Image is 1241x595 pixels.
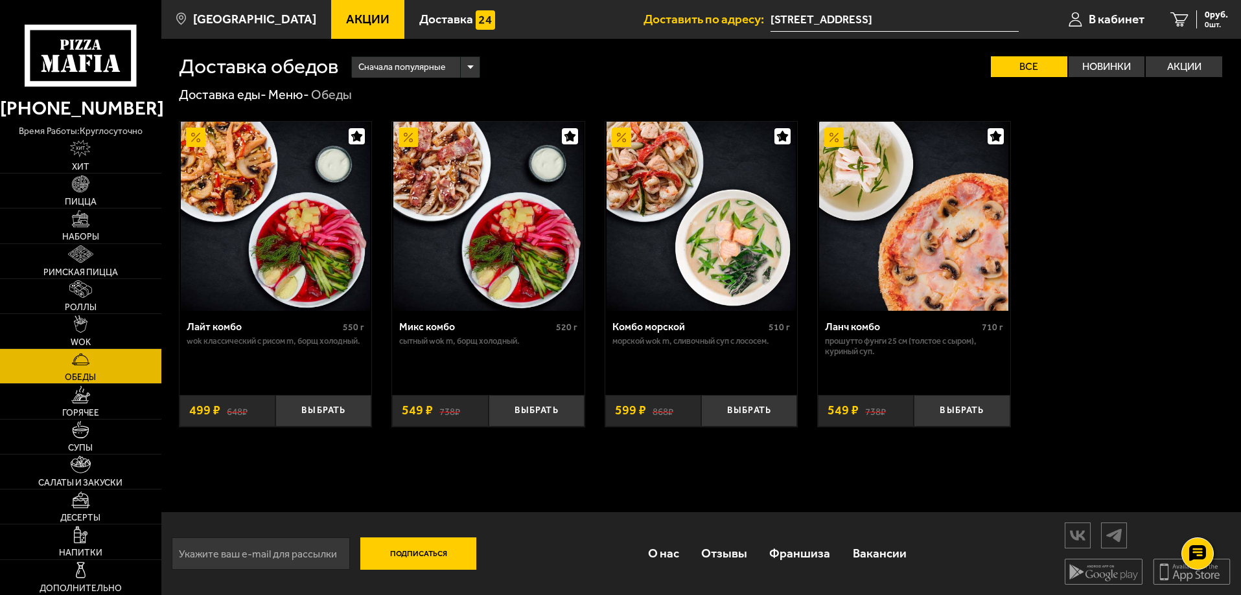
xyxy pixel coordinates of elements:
p: Wok классический с рисом M, Борщ холодный. [187,336,365,346]
a: Доставка еды- [179,87,266,102]
button: Подписаться [360,537,477,570]
img: tg [1102,524,1126,546]
span: Супы [68,443,93,453]
span: 549 ₽ [402,404,433,417]
span: Хит [72,163,89,172]
div: Лайт комбо [187,320,340,333]
input: Ваш адрес доставки [771,8,1019,32]
a: Франшиза [758,532,841,574]
span: В кабинет [1089,13,1144,25]
s: 648 ₽ [227,404,248,417]
button: Выбрать [701,395,797,427]
p: Сытный Wok M, Борщ холодный. [399,336,577,346]
span: Дополнительно [40,584,122,593]
span: 549 ₽ [828,404,859,417]
div: Комбо морской [612,320,766,333]
a: АкционныйЛайт комбо [180,122,372,311]
span: WOK [71,338,91,347]
button: Выбрать [275,395,371,427]
div: Микс комбо [399,320,553,333]
span: Миллионная улица, 5А [771,8,1019,32]
span: 520 г [556,322,577,333]
span: 510 г [769,322,790,333]
label: Акции [1146,56,1222,77]
span: 0 шт. [1205,21,1228,28]
s: 738 ₽ [439,404,460,417]
a: О нас [636,532,690,574]
button: Выбрать [489,395,585,427]
span: 599 ₽ [615,404,646,417]
a: Меню- [268,87,309,102]
img: Акционный [824,128,844,147]
div: Ланч комбо [825,320,979,333]
p: Прошутто Фунги 25 см (толстое с сыром), Куриный суп. [825,336,1003,357]
div: Обеды [311,87,352,104]
span: 710 г [982,322,1003,333]
input: Укажите ваш e-mail для рассылки [172,537,350,570]
p: Морской Wok M, Сливочный суп с лососем. [612,336,791,346]
span: 499 ₽ [189,404,220,417]
span: Римская пицца [43,268,118,277]
a: Вакансии [842,532,918,574]
img: Акционный [612,128,631,147]
img: Комбо морской [607,122,796,311]
a: АкционныйМикс комбо [392,122,585,311]
span: Салаты и закуски [38,478,122,488]
span: 0 руб. [1205,10,1228,19]
span: Пицца [65,197,97,207]
span: Акции [346,13,389,25]
img: Микс комбо [393,122,583,311]
span: Горячее [62,409,99,418]
a: АкционныйКомбо морской [605,122,798,311]
span: Роллы [65,303,97,312]
span: [GEOGRAPHIC_DATA] [193,13,316,25]
a: АкционныйЛанч комбо [818,122,1010,311]
span: Доставить по адресу: [644,13,771,25]
span: Десерты [60,513,100,522]
span: Обеды [65,373,96,382]
img: Акционный [186,128,205,147]
s: 738 ₽ [865,404,886,417]
img: vk [1065,524,1090,546]
h1: Доставка обедов [179,56,338,77]
img: 15daf4d41897b9f0e9f617042186c801.svg [476,10,495,30]
img: Ланч комбо [819,122,1008,311]
a: Отзывы [690,532,758,574]
label: Новинки [1069,56,1145,77]
span: Наборы [62,232,99,241]
img: Акционный [399,128,418,147]
button: Выбрать [914,395,1010,427]
img: Лайт комбо [181,122,370,311]
s: 868 ₽ [653,404,673,417]
span: Сначала популярные [358,55,445,80]
span: Напитки [59,548,102,557]
span: Доставка [419,13,473,25]
span: 550 г [343,322,364,333]
label: Все [991,56,1067,77]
